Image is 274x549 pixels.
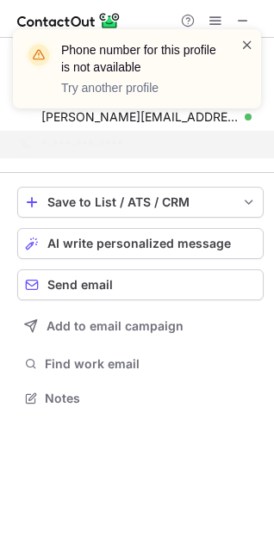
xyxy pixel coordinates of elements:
span: Send email [47,278,113,292]
img: ContactOut v5.3.10 [17,10,121,31]
div: Save to List / ATS / CRM [47,195,234,209]
button: Find work email [17,352,264,376]
p: Try another profile [61,79,220,96]
span: Notes [45,391,257,406]
span: AI write personalized message [47,237,231,250]
button: Add to email campaign [17,311,264,342]
button: save-profile-one-click [17,187,264,218]
img: warning [25,41,53,69]
button: Notes [17,386,264,410]
span: Find work email [45,356,257,372]
button: AI write personalized message [17,228,264,259]
header: Phone number for this profile is not available [61,41,220,76]
button: Send email [17,269,264,300]
span: Add to email campaign [47,319,184,333]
